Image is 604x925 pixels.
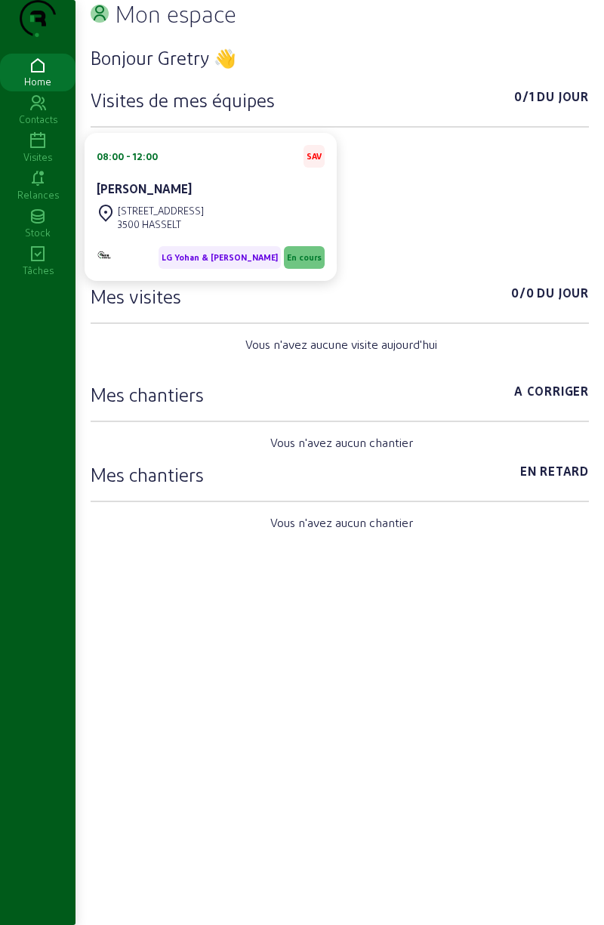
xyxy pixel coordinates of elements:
[307,151,322,162] span: SAV
[520,462,589,486] span: En retard
[287,252,322,263] span: En cours
[162,252,278,263] span: LG Yohan & [PERSON_NAME]
[118,204,204,217] div: [STREET_ADDRESS]
[97,181,192,196] cam-card-title: [PERSON_NAME]
[91,284,181,308] h3: Mes visites
[245,335,437,353] span: Vous n'avez aucune visite aujourd'hui
[91,382,204,406] h3: Mes chantiers
[97,250,112,260] img: Monitoring et Maintenance
[514,382,589,406] span: A corriger
[91,45,589,69] h3: Bonjour Gretry 👋
[270,513,413,532] span: Vous n'avez aucun chantier
[511,284,534,308] span: 0/0
[97,150,158,163] div: 08:00 - 12:00
[537,88,589,112] span: Du jour
[91,88,275,112] h3: Visites de mes équipes
[514,88,534,112] span: 0/1
[537,284,589,308] span: Du jour
[118,217,204,231] div: 3500 HASSELT
[270,433,413,452] span: Vous n'avez aucun chantier
[91,462,204,486] h3: Mes chantiers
